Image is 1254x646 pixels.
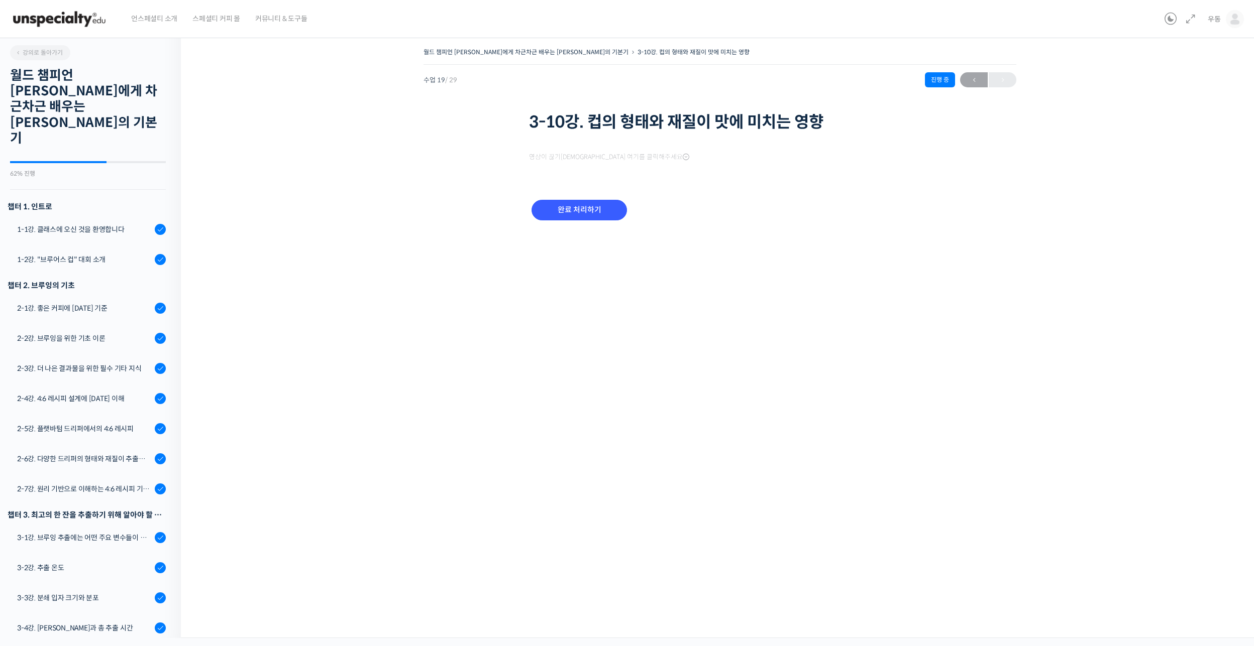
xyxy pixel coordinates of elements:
div: 3-4강. [PERSON_NAME]과 총 추출 시간 [17,622,152,633]
a: 월드 챔피언 [PERSON_NAME]에게 차근차근 배우는 [PERSON_NAME]의 기본기 [424,48,629,56]
div: 3-3강. 분쇄 입자 크기와 분포 [17,592,152,603]
div: 2-6강. 다양한 드리퍼의 형태와 재질이 추출에 미치는 영향 [17,453,152,464]
a: 3-10강. 컵의 형태와 재질이 맛에 미치는 영향 [638,48,750,56]
input: 완료 처리하기 [532,200,627,220]
a: 강의로 돌아가기 [10,45,70,60]
h3: 챕터 1. 인트로 [8,200,166,213]
div: 3-1강. 브루잉 추출에는 어떤 주요 변수들이 있는가 [17,532,152,543]
div: 62% 진행 [10,171,166,177]
div: 진행 중 [925,72,955,87]
div: 2-2강. 브루잉을 위한 기초 이론 [17,333,152,344]
span: 강의로 돌아가기 [15,49,63,56]
div: 2-7강. 원리 기반으로 이해하는 4:6 레시피 기본 버전 [17,483,152,494]
div: 3-2강. 추출 온도 [17,562,152,573]
div: 챕터 2. 브루잉의 기초 [8,279,166,292]
a: ←이전 [960,72,988,87]
h2: 월드 챔피언 [PERSON_NAME]에게 차근차근 배우는 [PERSON_NAME]의 기본기 [10,68,166,146]
span: ← [960,73,988,87]
span: 영상이 끊기[DEMOGRAPHIC_DATA] 여기를 클릭해주세요 [529,153,689,161]
span: 우동 [1208,15,1221,24]
span: 수업 19 [424,77,457,83]
div: 2-5강. 플랫바텀 드리퍼에서의 4:6 레시피 [17,423,152,434]
div: 2-3강. 더 나은 결과물을 위한 필수 기타 지식 [17,363,152,374]
div: 챕터 3. 최고의 한 잔을 추출하기 위해 알아야 할 응용 변수들 [8,508,166,522]
div: 2-4강. 4:6 레시피 설계에 [DATE] 이해 [17,393,152,404]
div: 1-2강. "브루어스 컵" 대회 소개 [17,254,152,265]
h1: 3-10강. 컵의 형태와 재질이 맛에 미치는 영향 [529,112,911,132]
div: 2-1강. 좋은 커피에 [DATE] 기준 [17,303,152,314]
div: 1-1강. 클래스에 오신 것을 환영합니다 [17,224,152,235]
span: / 29 [445,76,457,84]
